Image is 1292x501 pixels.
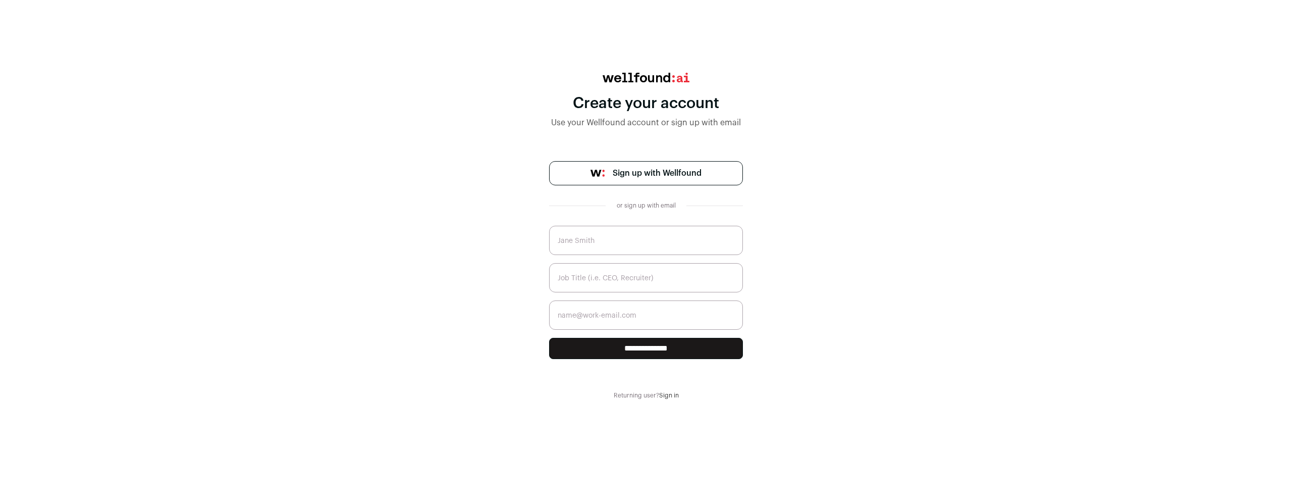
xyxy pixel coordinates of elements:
img: wellfound:ai [603,73,689,82]
input: name@work-email.com [549,300,743,330]
span: Sign up with Wellfound [613,167,702,179]
a: Sign up with Wellfound [549,161,743,185]
div: Use your Wellfound account or sign up with email [549,117,743,129]
input: Jane Smith [549,226,743,255]
img: wellfound-symbol-flush-black-fb3c872781a75f747ccb3a119075da62bfe97bd399995f84a933054e44a575c4.png [590,170,605,177]
div: Create your account [549,94,743,113]
input: Job Title (i.e. CEO, Recruiter) [549,263,743,292]
div: Returning user? [549,391,743,399]
div: or sign up with email [614,202,678,210]
a: Sign in [659,392,679,398]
